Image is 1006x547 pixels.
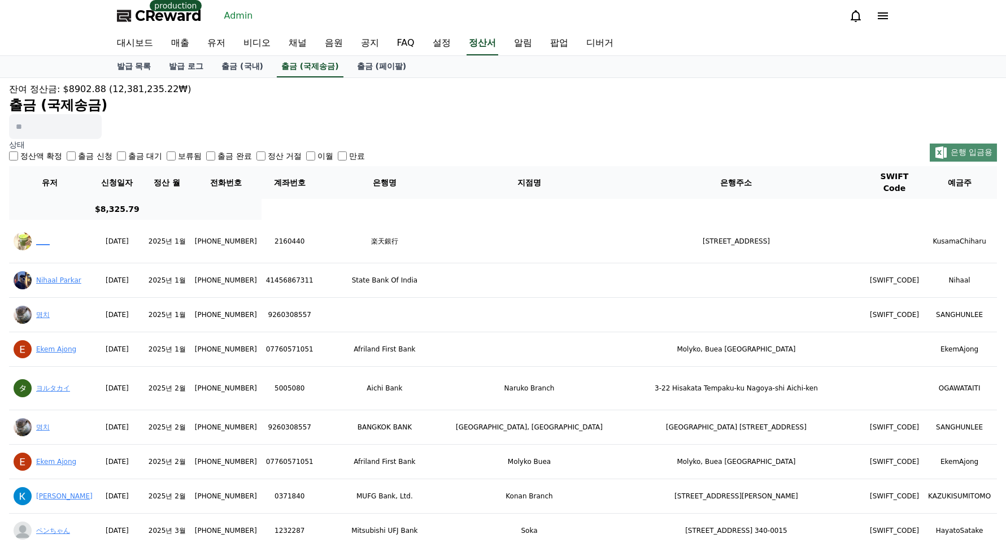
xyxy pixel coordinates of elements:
[9,84,60,94] span: 잔여 정산금:
[190,332,262,367] td: [PHONE_NUMBER]
[268,150,302,162] label: 정산 거절
[95,203,140,215] p: $8,325.79
[607,410,865,445] td: [GEOGRAPHIC_DATA] [STREET_ADDRESS]
[924,410,995,445] td: SANGHUNLEE
[262,298,318,332] td: 9260308557
[318,445,451,479] td: Afriland First Bank
[924,166,995,199] th: 예금주
[930,144,997,162] button: 은행 입금용
[167,375,195,384] span: Settings
[262,367,318,410] td: 5005080
[317,150,333,162] label: 이월
[9,139,365,150] p: 상태
[162,32,198,55] a: 매출
[262,263,318,298] td: 41456867311
[36,423,50,431] a: 명치
[3,358,75,387] a: Home
[146,358,217,387] a: Settings
[36,492,93,500] a: [PERSON_NAME]
[316,32,352,55] a: 음원
[94,376,127,385] span: Messages
[36,345,76,353] a: Ekem Ajong
[577,32,622,55] a: 디버거
[607,445,865,479] td: Molyko, Buea [GEOGRAPHIC_DATA]
[190,410,262,445] td: [PHONE_NUMBER]
[865,298,924,332] td: [SWIFT_CODE]
[318,410,451,445] td: BANGKOK BANK
[234,32,280,55] a: 비디오
[63,84,191,94] span: $8902.88 (12,381,235.22₩)
[924,367,995,410] td: OGAWATAITI
[865,410,924,445] td: [SWIFT_CODE]
[128,150,162,162] label: 출금 대기
[190,263,262,298] td: [PHONE_NUMBER]
[607,166,865,199] th: 은행주소
[262,220,318,263] td: 2160440
[14,487,32,505] img: ACg8ocLKPf3pWq5SFHquaNiz6_2PMBeZMUKVNOL2P7Tr4VaGYdjD2g=s96-c
[451,445,607,479] td: Molyko Buea
[20,150,62,162] label: 정산액 확정
[9,166,90,199] th: 유저
[190,166,262,199] th: 전화번호
[190,298,262,332] td: [PHONE_NUMBER]
[14,271,32,289] img: ACg8ocK3JEjnH_T8Z6nMglmQ2sikzYh4rb3vSN4UMuyEDo16JslZILo0=s96-c
[90,445,144,479] td: [DATE]
[318,166,451,199] th: 은행명
[865,263,924,298] td: [SWIFT_CODE]
[36,237,50,245] a: ____
[178,150,202,162] label: 보류됨
[90,332,144,367] td: [DATE]
[36,384,70,392] a: ヨルタカイ
[607,479,865,514] td: [STREET_ADDRESS][PERSON_NAME]
[388,32,424,55] a: FAQ
[349,150,365,162] label: 만료
[280,32,316,55] a: 채널
[607,367,865,410] td: 3-22 Hisakata Tempaku-ku Nagoya-shi Aichi-ken
[190,479,262,514] td: [PHONE_NUMBER]
[607,220,865,263] td: [STREET_ADDRESS]
[277,56,343,77] a: 출금 (국제송금)
[135,7,202,25] span: CReward
[160,56,212,77] a: 발급 로그
[144,263,190,298] td: 2025년 1월
[924,263,995,298] td: Nihaal
[541,32,577,55] a: 팝업
[865,166,924,199] th: SWIFT Code
[217,150,251,162] label: 출금 완료
[262,445,318,479] td: 07760571051
[144,479,190,514] td: 2025년 2월
[451,410,607,445] td: [GEOGRAPHIC_DATA], [GEOGRAPHIC_DATA]
[78,150,112,162] label: 출금 신청
[190,220,262,263] td: [PHONE_NUMBER]
[90,166,144,199] th: 신청일자
[318,263,451,298] td: State Bank Of India
[144,410,190,445] td: 2025년 2월
[348,56,416,77] a: 출금 (페이팔)
[144,367,190,410] td: 2025년 2월
[144,445,190,479] td: 2025년 2월
[14,232,32,250] img: ACg8ocLhZhvBGK_OO_DsGdIviq7ruFeUk9RhpfwSuoRU79MrrXCgqg=s96-c
[451,367,607,410] td: Naruko Branch
[467,32,498,55] a: 정산서
[90,298,144,332] td: [DATE]
[190,367,262,410] td: [PHONE_NUMBER]
[262,332,318,367] td: 07760571051
[924,298,995,332] td: SANGHUNLEE
[14,340,32,358] img: ACg8ocJw8JX3X_UhpEkXgj2RF4u1TqAjz-amm8oRycdm_4S-RelYnQ=s96-c
[924,220,995,263] td: KusamaChiharu
[9,96,997,114] h2: 출금 (국제송금)
[90,479,144,514] td: [DATE]
[198,32,234,55] a: 유저
[108,32,162,55] a: 대시보드
[212,56,272,77] a: 출금 (국내)
[144,332,190,367] td: 2025년 1월
[451,479,607,514] td: Konan Branch
[14,306,32,324] img: ACg8ocKdnCZ2IOwzEA16KAbNbXkMGHwpCI2080qmbj66knNWQ5nPe3c=s96-c
[144,220,190,263] td: 2025년 1월
[451,166,607,199] th: 지점명
[90,410,144,445] td: [DATE]
[318,479,451,514] td: MUFG Bank, Ltd.
[190,445,262,479] td: [PHONE_NUMBER]
[90,367,144,410] td: [DATE]
[117,7,202,25] a: CReward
